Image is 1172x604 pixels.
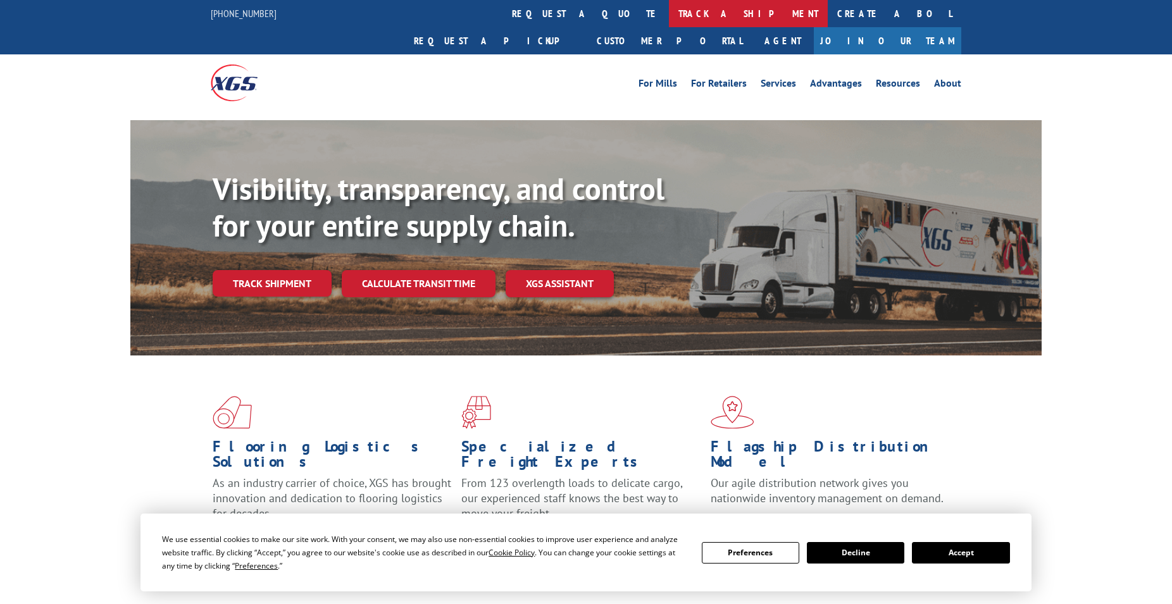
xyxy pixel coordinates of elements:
[702,542,799,564] button: Preferences
[162,533,686,572] div: We use essential cookies to make our site work. With your consent, we may also use non-essential ...
[912,542,1009,564] button: Accept
[461,476,701,532] p: From 123 overlength loads to delicate cargo, our experienced staff knows the best way to move you...
[404,27,587,54] a: Request a pickup
[213,396,252,429] img: xgs-icon-total-supply-chain-intelligence-red
[213,270,332,297] a: Track shipment
[810,78,862,92] a: Advantages
[461,396,491,429] img: xgs-icon-focused-on-flooring-red
[211,7,277,20] a: [PHONE_NUMBER]
[807,542,904,564] button: Decline
[213,439,452,476] h1: Flooring Logistics Solutions
[235,560,278,571] span: Preferences
[213,169,664,245] b: Visibility, transparency, and control for your entire supply chain.
[461,439,701,476] h1: Specialized Freight Experts
[711,439,950,476] h1: Flagship Distribution Model
[711,476,944,505] span: Our agile distribution network gives you nationwide inventory management on demand.
[140,514,1032,591] div: Cookie Consent Prompt
[342,270,496,297] a: Calculate transit time
[587,27,752,54] a: Customer Portal
[506,270,614,297] a: XGS ASSISTANT
[691,78,747,92] a: For Retailers
[639,78,677,92] a: For Mills
[711,396,754,429] img: xgs-icon-flagship-distribution-model-red
[489,547,535,558] span: Cookie Policy
[761,78,796,92] a: Services
[213,476,451,521] span: As an industry carrier of choice, XGS has brought innovation and dedication to flooring logistics...
[934,78,961,92] a: About
[814,27,961,54] a: Join Our Team
[876,78,920,92] a: Resources
[752,27,814,54] a: Agent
